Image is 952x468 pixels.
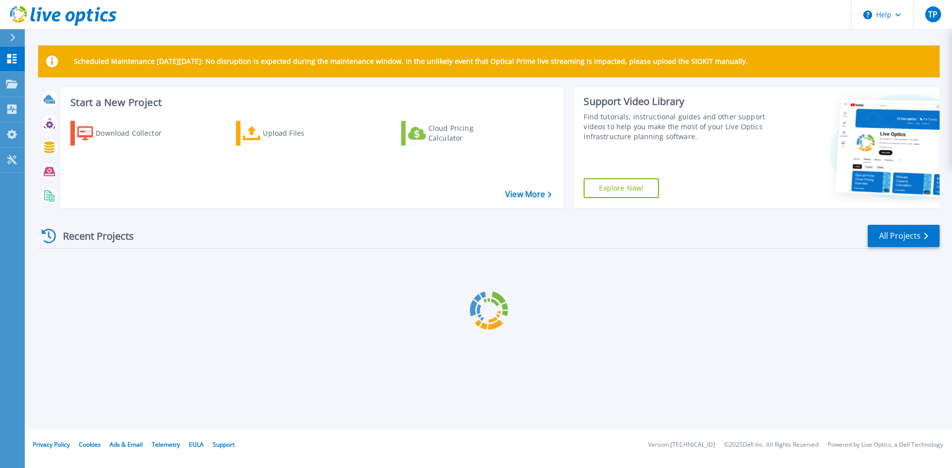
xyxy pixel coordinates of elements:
li: Powered by Live Optics, a Dell Technology [828,442,943,448]
li: Version: [TECHNICAL_ID] [648,442,715,448]
a: Download Collector [70,121,181,146]
a: Explore Now! [584,178,659,198]
div: Find tutorials, instructional guides and other support videos to help you make the most of your L... [584,112,770,142]
a: EULA [189,440,204,449]
span: TP [928,10,938,18]
div: Recent Projects [38,224,147,248]
a: Privacy Policy [33,440,70,449]
a: Cloud Pricing Calculator [401,121,512,146]
div: Upload Files [263,123,342,143]
a: Cookies [79,440,101,449]
a: Telemetry [152,440,180,449]
div: Cloud Pricing Calculator [428,123,508,143]
a: Upload Files [236,121,347,146]
a: Ads & Email [110,440,143,449]
h3: Start a New Project [70,97,551,108]
p: Scheduled Maintenance [DATE][DATE]: No disruption is expected during the maintenance window. In t... [74,57,748,65]
a: View More [505,190,551,199]
div: Support Video Library [584,95,770,108]
div: Download Collector [96,123,175,143]
a: Support [213,440,235,449]
a: All Projects [868,225,940,247]
li: © 2025 Dell Inc. All Rights Reserved [724,442,819,448]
